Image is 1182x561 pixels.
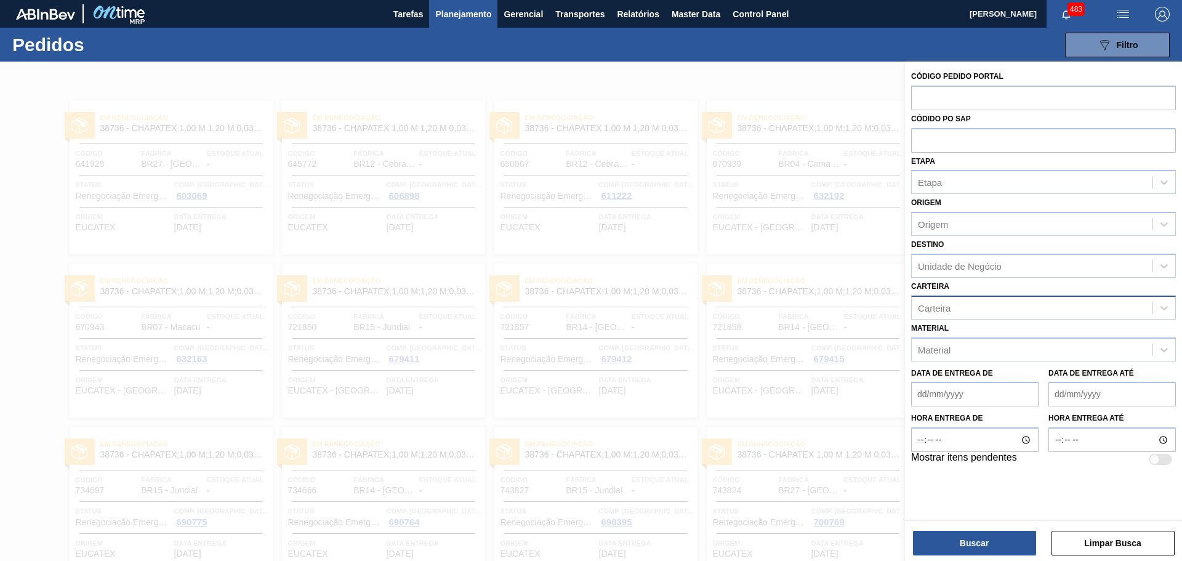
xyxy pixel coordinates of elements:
[12,38,196,52] h1: Pedidos
[617,7,659,22] span: Relatórios
[504,7,543,22] span: Gerencial
[911,115,971,123] label: Códido PO SAP
[1047,6,1086,23] button: Notificações
[16,9,75,20] img: TNhmsLtSVTkK8tSr43FrP2fwEKptu5GPRR3wAAAABJRU5ErkJggg==
[911,282,949,291] label: Carteira
[911,198,941,207] label: Origem
[918,177,942,188] div: Etapa
[1117,40,1138,50] span: Filtro
[918,302,951,313] div: Carteira
[911,452,1017,467] label: Mostrar itens pendentes
[1048,382,1176,406] input: dd/mm/yyyy
[1048,410,1176,427] label: Hora entrega até
[1155,7,1170,22] img: Logout
[1065,33,1170,57] button: Filtro
[1116,7,1130,22] img: userActions
[911,324,949,333] label: Material
[911,410,1039,427] label: Hora entrega de
[555,7,605,22] span: Transportes
[733,7,789,22] span: Control Panel
[918,260,1002,271] div: Unidade de Negócio
[911,369,993,377] label: Data de Entrega de
[672,7,720,22] span: Master Data
[1048,369,1134,377] label: Data de Entrega até
[911,157,935,166] label: Etapa
[435,7,491,22] span: Planejamento
[918,219,948,230] div: Origem
[1067,2,1085,16] span: 483
[918,344,951,355] div: Material
[911,382,1039,406] input: dd/mm/yyyy
[393,7,424,22] span: Tarefas
[911,240,944,249] label: Destino
[911,72,1003,81] label: Código Pedido Portal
